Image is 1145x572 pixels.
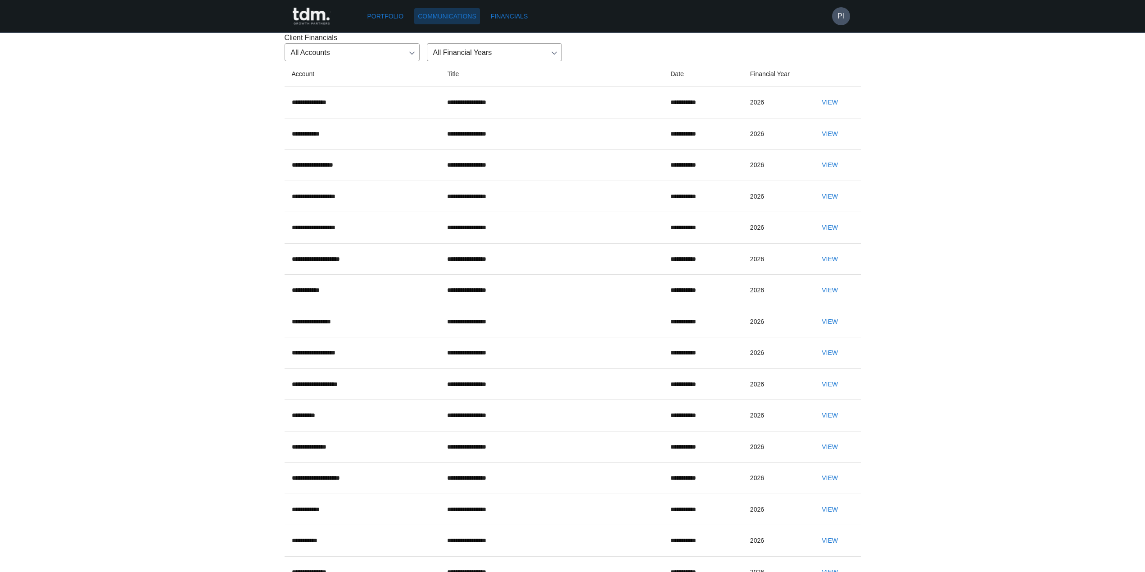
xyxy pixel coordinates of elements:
th: Financial Year [743,61,808,87]
button: View [815,126,844,142]
td: 2026 [743,243,808,275]
button: View [815,407,844,424]
td: 2026 [743,118,808,150]
button: View [815,439,844,455]
button: View [815,219,844,236]
a: Communications [414,8,480,25]
button: View [815,313,844,330]
button: View [815,282,844,299]
td: 2026 [743,87,808,118]
button: View [815,251,844,268]
button: View [815,376,844,393]
button: View [815,188,844,205]
div: All Financial Years [427,43,562,61]
td: 2026 [743,337,808,369]
button: View [815,501,844,518]
button: View [815,532,844,549]
td: 2026 [743,494,808,525]
th: Date [663,61,743,87]
td: 2026 [743,400,808,431]
button: View [815,470,844,486]
button: View [815,345,844,361]
td: 2026 [743,463,808,494]
h6: PI [837,11,844,22]
p: Client Financials [285,32,861,43]
td: 2026 [743,525,808,557]
th: Account [285,61,440,87]
div: All Accounts [285,43,420,61]
td: 2026 [743,368,808,400]
button: View [815,94,844,111]
td: 2026 [743,431,808,463]
th: Title [440,61,663,87]
a: Portfolio [364,8,407,25]
a: Financials [487,8,531,25]
td: 2026 [743,275,808,306]
td: 2026 [743,150,808,181]
button: PI [832,7,850,25]
td: 2026 [743,181,808,212]
button: View [815,157,844,173]
td: 2026 [743,306,808,337]
td: 2026 [743,212,808,244]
